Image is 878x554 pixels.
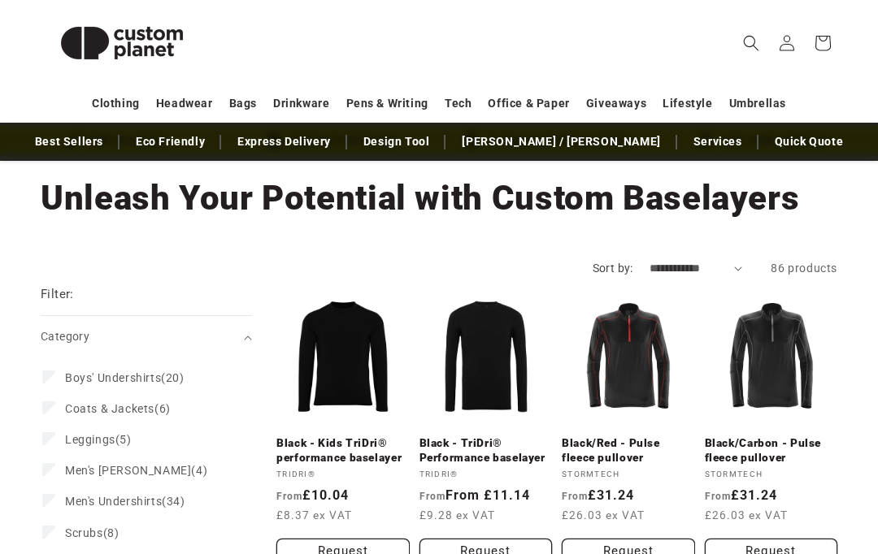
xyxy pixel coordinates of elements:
[663,89,712,118] a: Lifestyle
[41,330,89,343] span: Category
[65,433,115,446] span: Leggings
[65,401,171,416] span: (6)
[273,89,329,118] a: Drinkware
[733,25,769,61] summary: Search
[65,526,103,539] span: Scrubs
[41,316,252,357] summary: Category (0 selected)
[445,89,472,118] a: Tech
[488,89,569,118] a: Office & Paper
[355,128,438,156] a: Design Tool
[229,128,339,156] a: Express Delivery
[156,89,213,118] a: Headwear
[593,262,633,275] label: Sort by:
[65,402,154,415] span: Coats & Jackets
[128,128,213,156] a: Eco Friendly
[729,89,786,118] a: Umbrellas
[771,262,837,275] span: 86 products
[65,371,161,384] span: Boys' Undershirts
[92,89,140,118] a: Clothing
[767,128,852,156] a: Quick Quote
[685,128,750,156] a: Services
[41,176,837,220] h1: Unleash Your Potential with Custom Baselayers
[27,128,111,156] a: Best Sellers
[599,379,878,554] iframe: Chat Widget
[586,89,646,118] a: Giveaways
[419,436,553,465] a: Black - TriDri® Performance baselayer
[276,436,410,465] a: Black - Kids TriDri® performance baselayer
[454,128,668,156] a: [PERSON_NAME] / [PERSON_NAME]
[65,463,207,478] span: (4)
[65,495,162,508] span: Men's Undershirts
[229,89,257,118] a: Bags
[65,526,119,540] span: (8)
[346,89,428,118] a: Pens & Writing
[562,436,695,465] a: Black/Red - Pulse fleece pullover
[41,285,74,304] h2: Filter:
[65,464,191,477] span: Men's [PERSON_NAME]
[41,6,203,80] img: Custom Planet
[65,494,185,509] span: (34)
[65,370,185,385] span: (20)
[65,432,132,447] span: (5)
